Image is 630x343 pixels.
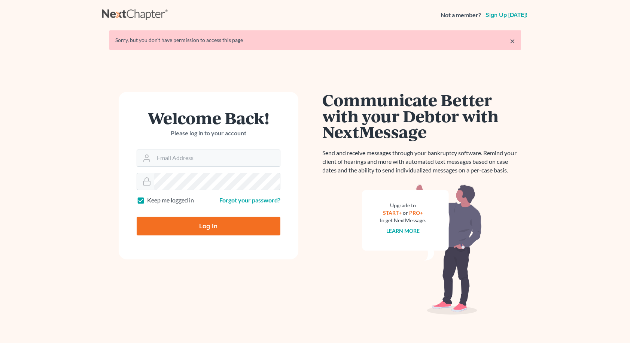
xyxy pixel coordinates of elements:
h1: Communicate Better with your Debtor with NextMessage [323,92,521,140]
div: to get NextMessage. [380,217,426,224]
p: Please log in to your account [137,129,280,138]
input: Log In [137,217,280,235]
p: Send and receive messages through your bankruptcy software. Remind your client of hearings and mo... [323,149,521,175]
a: Learn more [386,228,420,234]
div: Sorry, but you don't have permission to access this page [115,36,515,44]
img: nextmessage_bg-59042aed3d76b12b5cd301f8e5b87938c9018125f34e5fa2b7a6b67550977c72.svg [362,184,482,315]
a: START+ [383,210,402,216]
span: or [403,210,408,216]
a: Sign up [DATE]! [484,12,529,18]
div: Upgrade to [380,202,426,209]
a: Forgot your password? [219,196,280,204]
strong: Not a member? [441,11,481,19]
input: Email Address [154,150,280,166]
label: Keep me logged in [147,196,194,205]
a: × [510,36,515,45]
h1: Welcome Back! [137,110,280,126]
a: PRO+ [409,210,423,216]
